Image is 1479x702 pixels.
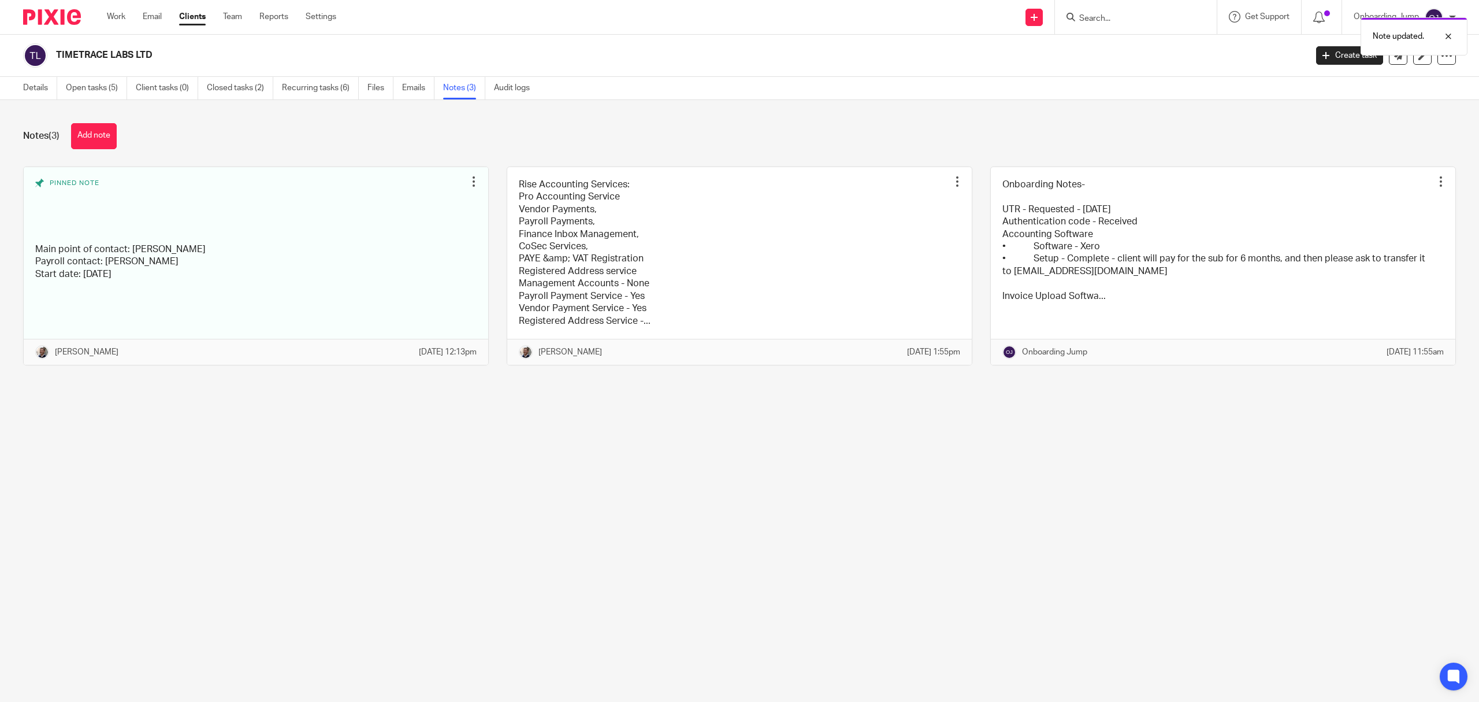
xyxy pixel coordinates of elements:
[306,11,336,23] a: Settings
[23,9,81,25] img: Pixie
[66,77,127,99] a: Open tasks (5)
[207,77,273,99] a: Closed tasks (2)
[1425,8,1443,27] img: svg%3E
[23,43,47,68] img: svg%3E
[259,11,288,23] a: Reports
[367,77,393,99] a: Files
[1387,346,1444,358] p: [DATE] 11:55am
[35,345,49,359] img: Matt%20Circle.png
[1022,346,1087,358] p: Onboarding Jump
[179,11,206,23] a: Clients
[56,49,1050,61] h2: TIMETRACE LABS LTD
[23,130,60,142] h1: Notes
[1373,31,1424,42] p: Note updated.
[402,77,434,99] a: Emails
[49,131,60,141] span: (3)
[35,179,465,235] div: Pinned note
[71,123,117,149] button: Add note
[223,11,242,23] a: Team
[1002,345,1016,359] img: svg%3E
[282,77,359,99] a: Recurring tasks (6)
[136,77,198,99] a: Client tasks (0)
[1316,46,1383,65] a: Create task
[107,11,125,23] a: Work
[419,346,477,358] p: [DATE] 12:13pm
[23,77,57,99] a: Details
[519,345,533,359] img: Matt%20Circle.png
[143,11,162,23] a: Email
[538,346,602,358] p: [PERSON_NAME]
[55,346,118,358] p: [PERSON_NAME]
[907,346,960,358] p: [DATE] 1:55pm
[494,77,538,99] a: Audit logs
[443,77,485,99] a: Notes (3)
